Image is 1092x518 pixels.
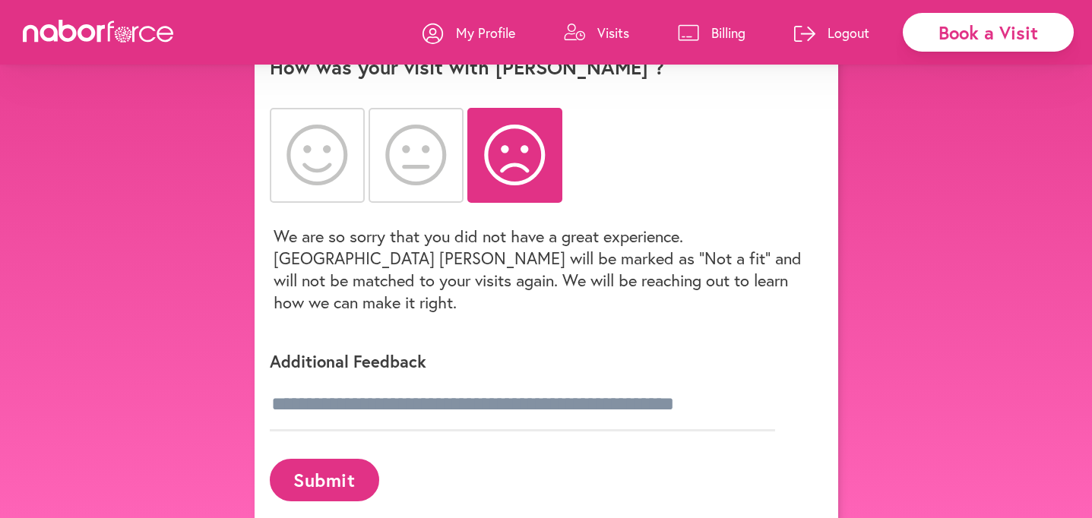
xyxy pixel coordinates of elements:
[270,459,379,501] button: Submit
[274,225,819,313] p: We are so sorry that you did not have a great experience. [GEOGRAPHIC_DATA] [PERSON_NAME] will be...
[794,10,869,55] a: Logout
[270,350,802,372] p: Additional Feedback
[678,10,745,55] a: Billing
[711,24,745,42] p: Billing
[828,24,869,42] p: Logout
[423,10,515,55] a: My Profile
[456,24,515,42] p: My Profile
[903,13,1074,52] div: Book a Visit
[597,24,629,42] p: Visits
[270,55,823,79] p: How was your visit with [PERSON_NAME] ?
[564,10,629,55] a: Visits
